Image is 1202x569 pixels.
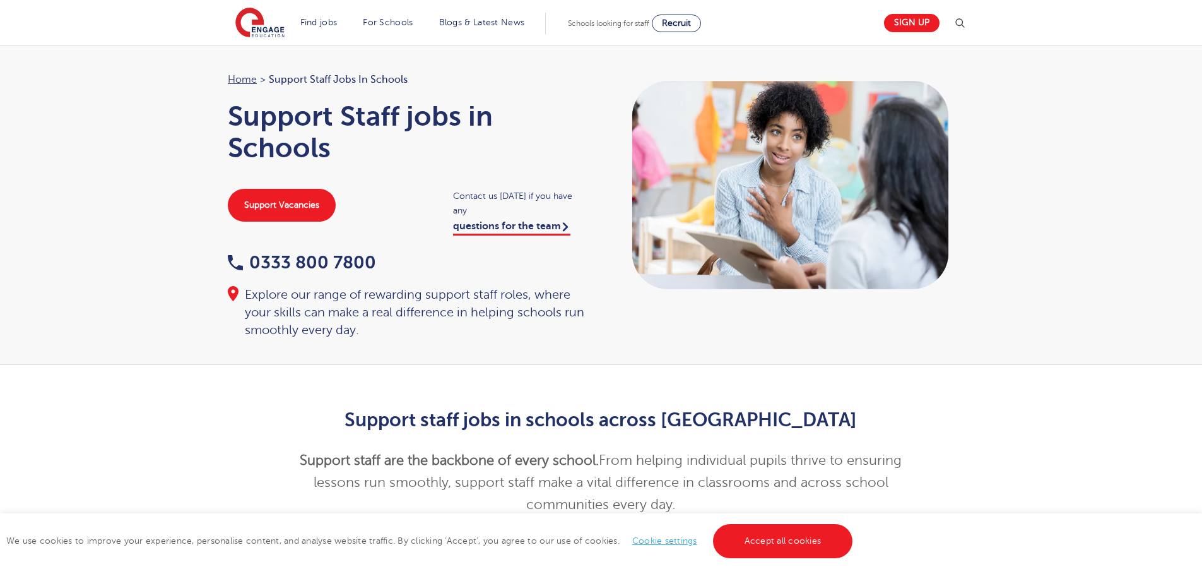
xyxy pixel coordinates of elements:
a: For Schools [363,18,413,27]
p: From helping individual pupils thrive to ensuring lessons run smoothly, support staff make a vita... [292,450,910,516]
h1: Support Staff jobs in Schools [228,100,589,164]
span: > [260,74,266,85]
strong: Support staff are the backbone of every school. [300,453,599,468]
span: Recruit [662,18,691,28]
a: Sign up [884,14,940,32]
span: Schools looking for staff [568,19,649,28]
a: questions for the team [453,220,570,236]
a: Recruit [652,15,701,32]
a: Support Vacancies [228,189,336,222]
a: 0333 800 7800 [228,253,376,272]
a: Home [228,74,257,85]
span: Contact us [DATE] if you have any [453,189,589,218]
a: Accept all cookies [713,524,853,558]
div: Explore our range of rewarding support staff roles, where your skills can make a real difference ... [228,286,589,339]
strong: Support staff jobs in schools across [GEOGRAPHIC_DATA] [345,409,857,431]
a: Blogs & Latest News [439,18,525,27]
a: Find jobs [300,18,338,27]
span: Support Staff jobs in Schools [269,71,408,88]
a: Cookie settings [632,536,697,546]
span: We use cookies to improve your experience, personalise content, and analyse website traffic. By c... [6,536,856,546]
img: Engage Education [235,8,285,39]
nav: breadcrumb [228,71,589,88]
